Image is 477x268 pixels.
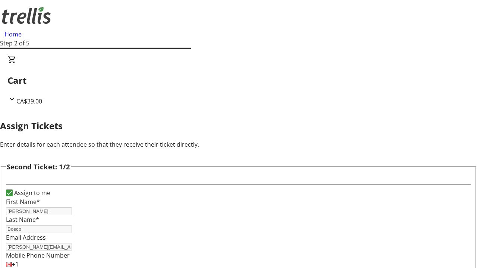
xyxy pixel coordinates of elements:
[16,97,42,105] span: CA$39.00
[7,55,470,106] div: CartCA$39.00
[13,188,50,197] label: Assign to me
[6,216,39,224] label: Last Name*
[6,251,70,259] label: Mobile Phone Number
[7,162,70,172] h3: Second Ticket: 1/2
[6,233,46,242] label: Email Address
[7,74,470,87] h2: Cart
[6,198,40,206] label: First Name*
